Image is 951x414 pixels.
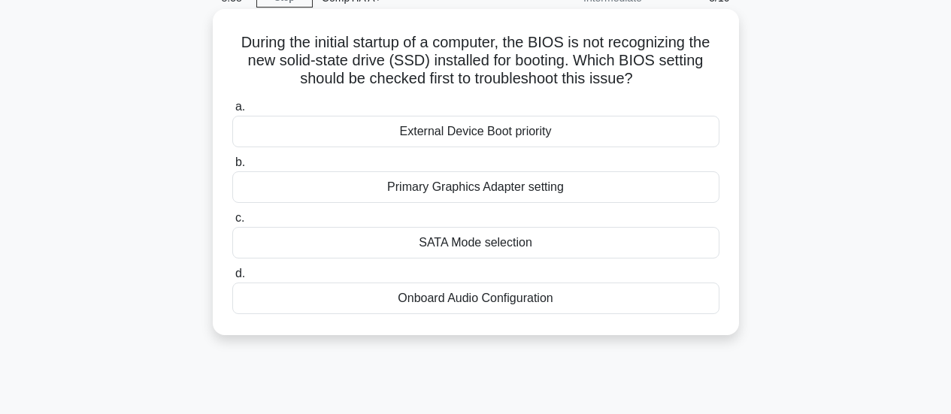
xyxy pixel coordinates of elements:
div: External Device Boot priority [232,116,719,147]
span: a. [235,100,245,113]
span: b. [235,156,245,168]
div: Onboard Audio Configuration [232,283,719,314]
h5: During the initial startup of a computer, the BIOS is not recognizing the new solid-state drive (... [231,33,721,89]
span: c. [235,211,244,224]
span: d. [235,267,245,280]
div: SATA Mode selection [232,227,719,258]
div: Primary Graphics Adapter setting [232,171,719,203]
